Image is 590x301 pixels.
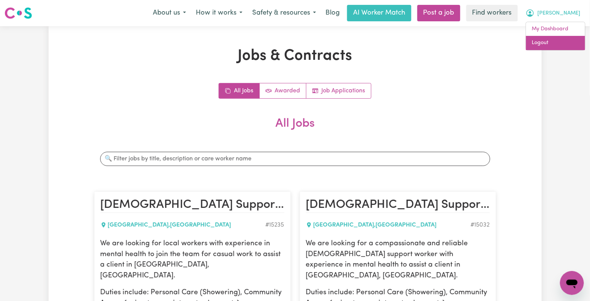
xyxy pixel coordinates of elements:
p: We are looking for a compassionate and reliable [DEMOGRAPHIC_DATA] support worker with experience... [306,239,490,282]
p: We are looking for local workers with experience in mental health to join the team for casual wor... [101,239,284,282]
button: My Account [521,5,586,21]
img: Careseekers logo [4,6,32,20]
h1: Jobs & Contracts [94,47,496,65]
button: How it works [191,5,247,21]
button: About us [148,5,191,21]
input: 🔍 Filter jobs by title, description or care worker name [100,152,490,166]
div: My Account [526,22,586,50]
div: Job ID #15032 [471,221,490,230]
span: [PERSON_NAME] [538,9,581,18]
a: Post a job [417,5,460,21]
div: Job ID #15235 [266,221,284,230]
a: My Dashboard [526,22,585,36]
h2: Female Support Worker with Mental Health Experience Needed in Bellevue Hill, NSW [101,198,284,213]
a: Careseekers logo [4,4,32,22]
a: Find workers [466,5,518,21]
a: All jobs [219,83,260,98]
div: [GEOGRAPHIC_DATA] , [GEOGRAPHIC_DATA] [306,221,471,230]
button: Safety & resources [247,5,321,21]
a: Blog [321,5,344,21]
h2: All Jobs [94,117,496,143]
h2: Female Support Worker with Mental Health Experience Needed in Bellevue Hill, NSW [306,198,490,213]
a: Job applications [306,83,371,98]
div: [GEOGRAPHIC_DATA] , [GEOGRAPHIC_DATA] [101,221,266,230]
a: Logout [526,36,585,50]
iframe: Button to launch messaging window [560,271,584,295]
a: Active jobs [260,83,306,98]
a: AI Worker Match [347,5,411,21]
